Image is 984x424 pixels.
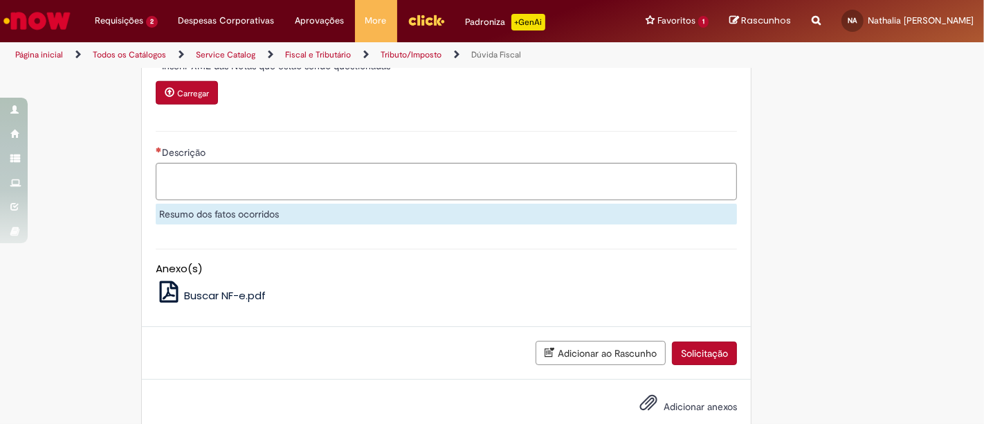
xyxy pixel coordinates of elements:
[868,15,974,26] span: Nathalia [PERSON_NAME]
[15,49,63,60] a: Página inicial
[156,288,266,303] a: Buscar NF-e.pdf
[381,49,441,60] a: Tributo/Imposto
[184,288,266,303] span: Buscar NF-e.pdf
[848,16,857,25] span: NA
[636,390,661,422] button: Adicionar anexos
[365,14,387,28] span: More
[156,163,737,200] textarea: Descrição
[285,49,351,60] a: Fiscal e Tributário
[1,7,73,35] img: ServiceNow
[664,400,737,413] span: Adicionar anexos
[408,10,445,30] img: click_logo_yellow_360x200.png
[536,341,666,365] button: Adicionar ao Rascunho
[729,15,791,28] a: Rascunhos
[156,147,162,152] span: Necessários
[698,16,709,28] span: 1
[471,49,521,60] a: Dúvida Fiscal
[156,81,218,105] button: Carregar anexo de Inserir XML das Notas que estão sendo questionadas Required
[196,49,255,60] a: Service Catalog
[741,14,791,27] span: Rascunhos
[162,146,208,159] span: Descrição
[466,14,545,30] div: Padroniza
[95,14,143,28] span: Requisições
[10,42,646,68] ul: Trilhas de página
[93,49,166,60] a: Todos os Catálogos
[179,14,275,28] span: Despesas Corporativas
[146,16,158,28] span: 2
[156,263,737,275] h5: Anexo(s)
[672,342,737,365] button: Solicitação
[295,14,345,28] span: Aprovações
[156,204,737,224] div: Resumo dos fatos ocorridos
[162,60,393,72] span: Inserir XML das Notas que estão sendo questionadas
[511,14,545,30] p: +GenAi
[177,88,209,99] small: Carregar
[657,14,695,28] span: Favoritos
